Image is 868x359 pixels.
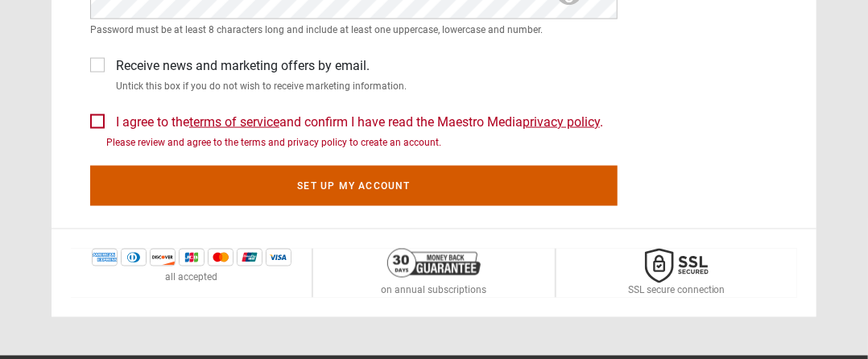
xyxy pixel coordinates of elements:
[110,79,618,93] small: Untick this box if you do not wish to receive marketing information.
[381,283,486,298] p: on annual subscriptions
[266,249,291,266] img: visa
[165,270,217,284] p: all accepted
[150,249,176,266] img: discover
[523,114,600,130] a: privacy policy
[208,249,234,266] img: mastercard
[110,56,370,76] label: Receive news and marketing offers by email.
[237,249,262,266] img: unionpay
[387,249,481,278] img: 30-day-money-back-guarantee-c866a5dd536ff72a469b.png
[179,249,205,266] img: jcb
[189,114,279,130] a: terms of service
[628,283,725,298] p: SSL secure connection
[90,23,618,37] small: Password must be at least 8 characters long and include at least one uppercase, lowercase and num...
[106,135,618,150] div: Please review and agree to the terms and privacy policy to create an account.
[92,249,118,266] img: amex
[110,113,603,132] label: I agree to the and confirm I have read the Maestro Media .
[90,166,618,206] button: Set up my account
[121,249,147,266] img: diners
